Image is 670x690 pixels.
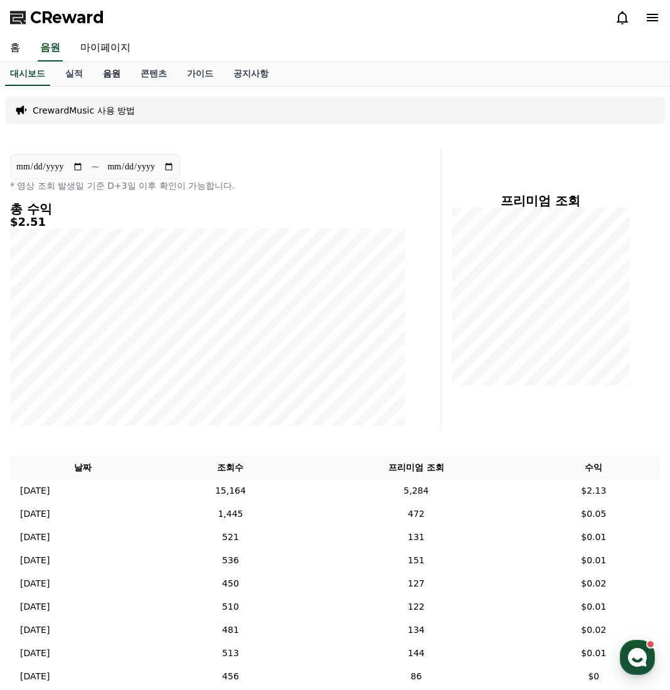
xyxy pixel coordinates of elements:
td: 472 [305,502,527,526]
p: * 영상 조회 발생일 기준 D+3일 이후 확인이 가능합니다. [10,179,406,192]
td: 481 [156,618,306,642]
td: $0.01 [528,642,660,665]
a: 음원 [93,62,130,86]
p: [DATE] [20,507,50,521]
td: 151 [305,549,527,572]
a: 대화 [83,398,162,429]
td: 127 [305,572,527,595]
p: [DATE] [20,647,50,660]
td: 86 [305,665,527,688]
p: [DATE] [20,670,50,683]
a: CReward [10,8,104,28]
td: $0.01 [528,549,660,572]
p: [DATE] [20,624,50,637]
td: $0.01 [528,595,660,618]
p: [DATE] [20,484,50,497]
td: $0.01 [528,526,660,549]
span: 설정 [194,417,209,427]
a: 공지사항 [223,62,279,86]
td: 1,445 [156,502,306,526]
span: 대화 [115,417,130,427]
td: $0.02 [528,572,660,595]
td: 15,164 [156,479,306,502]
td: 521 [156,526,306,549]
td: $0 [528,665,660,688]
td: $2.13 [528,479,660,502]
span: 홈 [40,417,47,427]
td: 536 [156,549,306,572]
td: 134 [305,618,527,642]
a: 가이드 [177,62,223,86]
td: 450 [156,572,306,595]
td: $0.05 [528,502,660,526]
a: 대시보드 [5,62,50,86]
a: 콘텐츠 [130,62,177,86]
a: CrewardMusic 사용 방법 [33,104,135,117]
td: 456 [156,665,306,688]
td: 144 [305,642,527,665]
h4: 프리미엄 조회 [452,194,630,208]
p: [DATE] [20,577,50,590]
p: [DATE] [20,554,50,567]
h5: $2.51 [10,216,406,228]
a: 홈 [4,398,83,429]
th: 날짜 [10,456,156,479]
a: 음원 [38,35,63,61]
th: 프리미엄 조회 [305,456,527,479]
p: [DATE] [20,531,50,544]
p: [DATE] [20,600,50,613]
span: CReward [30,8,104,28]
td: 131 [305,526,527,549]
a: 마이페이지 [70,35,141,61]
a: 설정 [162,398,241,429]
td: 5,284 [305,479,527,502]
p: ~ [91,159,99,174]
h4: 총 수익 [10,202,406,216]
th: 조회수 [156,456,306,479]
a: 실적 [55,62,93,86]
td: $0.02 [528,618,660,642]
th: 수익 [528,456,660,479]
td: 510 [156,595,306,618]
td: 122 [305,595,527,618]
td: 513 [156,642,306,665]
